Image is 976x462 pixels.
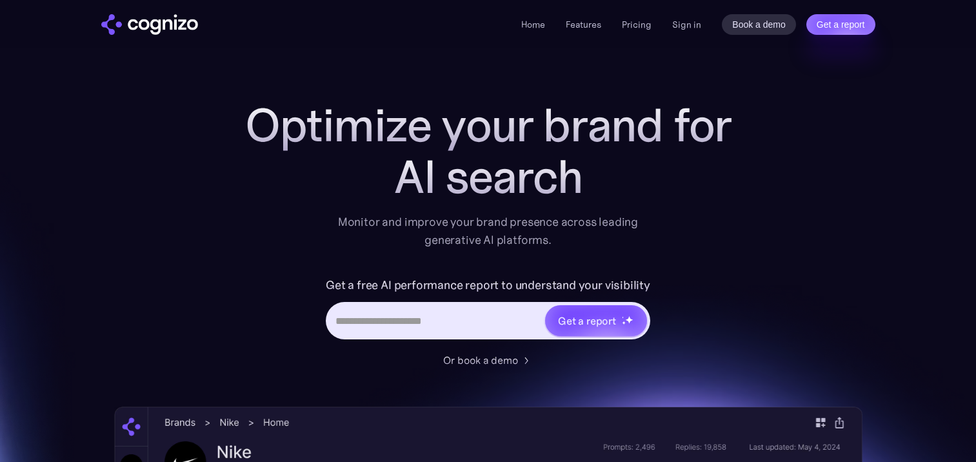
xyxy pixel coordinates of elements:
a: home [101,14,198,35]
a: Sign in [672,17,701,32]
label: Get a free AI performance report to understand your visibility [326,275,650,296]
div: Monitor and improve your brand presence across leading generative AI platforms. [330,213,647,249]
a: Home [521,19,545,30]
a: Pricing [622,19,652,30]
img: star [622,316,624,318]
a: Book a demo [722,14,796,35]
a: Get a report [806,14,875,35]
img: star [622,321,626,325]
div: Or book a demo [443,352,518,368]
img: star [625,316,633,324]
div: Get a report [558,313,616,328]
form: Hero URL Input Form [326,275,650,346]
img: cognizo logo [101,14,198,35]
div: AI search [230,151,746,203]
h1: Optimize your brand for [230,99,746,151]
a: Features [566,19,601,30]
a: Or book a demo [443,352,533,368]
a: Get a reportstarstarstar [544,304,648,337]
